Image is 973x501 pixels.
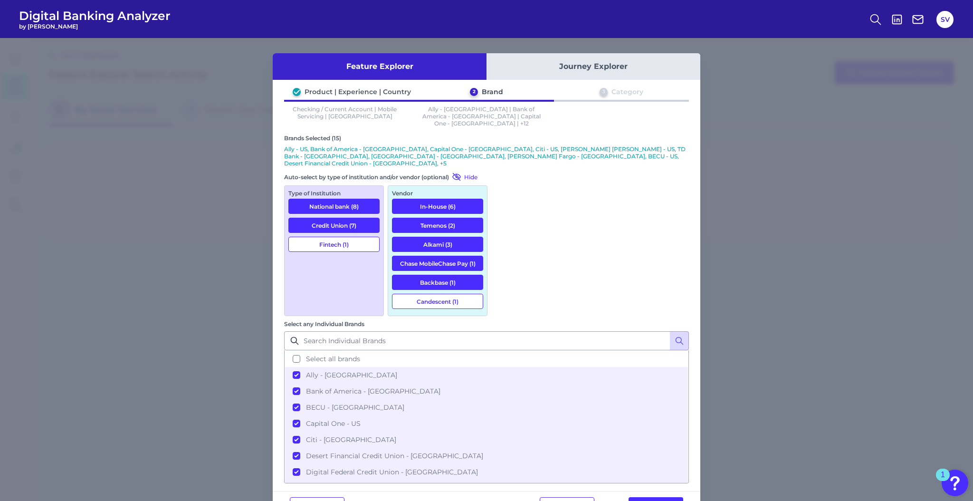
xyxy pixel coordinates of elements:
button: Select all brands [285,351,688,367]
button: First Tech Federal Credit Union - [GEOGRAPHIC_DATA] [285,480,688,496]
span: Ally - [GEOGRAPHIC_DATA] [306,371,397,379]
input: Search Individual Brands [284,331,689,350]
button: Feature Explorer [273,53,486,80]
span: Digital Federal Credit Union - [GEOGRAPHIC_DATA] [306,468,478,476]
span: Bank of America - [GEOGRAPHIC_DATA] [306,387,440,395]
span: Citi - [GEOGRAPHIC_DATA] [306,435,396,444]
div: 3 [600,88,608,96]
div: Category [611,87,643,96]
button: National bank (8) [288,199,380,214]
div: 2 [470,88,478,96]
button: Backbase (1) [392,275,483,290]
button: BECU - [GEOGRAPHIC_DATA] [285,399,688,415]
button: Capital One - US [285,415,688,432]
p: Ally - [GEOGRAPHIC_DATA] | Bank of America - [GEOGRAPHIC_DATA] | Capital One - [GEOGRAPHIC_DATA] ... [421,106,543,127]
button: SV [936,11,954,28]
div: Brand [482,87,503,96]
span: Capital One - US [306,419,361,428]
button: Temenos (2) [392,218,483,233]
span: by [PERSON_NAME] [19,23,171,30]
p: Ally - US, Bank of America - [GEOGRAPHIC_DATA], Capital One - [GEOGRAPHIC_DATA], Citi - US, [PERS... [284,145,689,167]
button: Chase MobileChase Pay (1) [392,256,483,271]
div: Brands Selected (15) [284,135,689,142]
div: Auto-select by type of institution and/or vendor (optional) [284,172,487,182]
button: Journey Explorer [486,53,700,80]
button: Alkami (3) [392,237,483,252]
span: Digital Banking Analyzer [19,9,171,23]
button: Citi - [GEOGRAPHIC_DATA] [285,432,688,448]
span: Select all brands [306,355,360,363]
button: Desert Financial Credit Union - [GEOGRAPHIC_DATA] [285,448,688,464]
div: Type of Institution [288,190,380,197]
button: In-House (6) [392,199,483,214]
button: Credit Union (7) [288,218,380,233]
button: Fintech (1) [288,237,380,252]
button: Digital Federal Credit Union - [GEOGRAPHIC_DATA] [285,464,688,480]
button: Bank of America - [GEOGRAPHIC_DATA] [285,383,688,399]
label: Select any Individual Brands [284,320,364,328]
span: Desert Financial Credit Union - [GEOGRAPHIC_DATA] [306,452,483,460]
div: 1 [941,475,945,487]
button: Candescent (1) [392,294,483,309]
button: Hide [449,172,477,182]
div: Vendor [392,190,483,197]
span: BECU - [GEOGRAPHIC_DATA] [306,403,404,412]
button: Ally - [GEOGRAPHIC_DATA] [285,367,688,383]
p: Checking / Current Account | Mobile Servicing | [GEOGRAPHIC_DATA] [284,106,406,127]
div: Product | Experience | Country [305,87,411,96]
button: Open Resource Center, 1 new notification [942,470,968,496]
